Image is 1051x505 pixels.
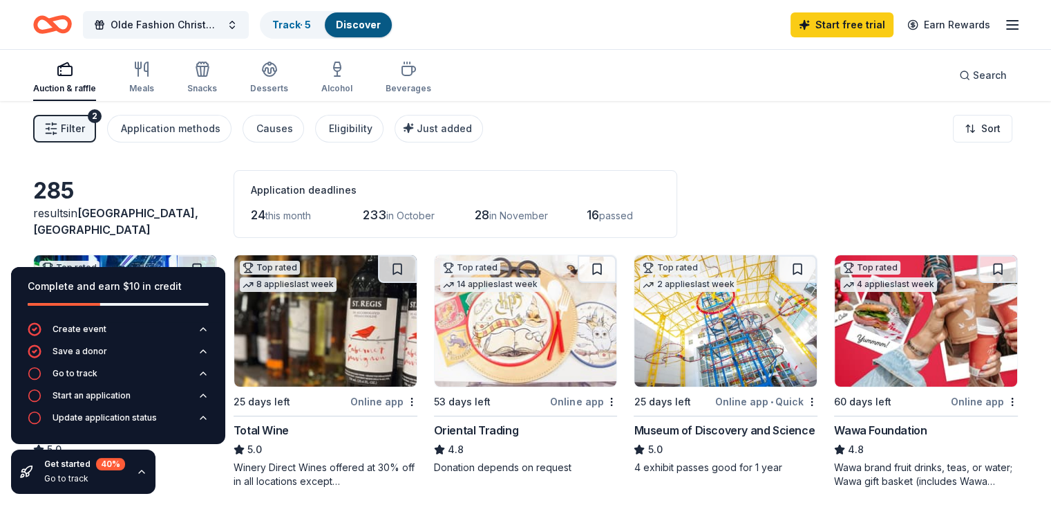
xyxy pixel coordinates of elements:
span: [GEOGRAPHIC_DATA], [GEOGRAPHIC_DATA] [33,206,198,237]
div: Get started [44,458,125,470]
div: Create event [53,324,106,335]
button: Olde Fashion Christmas event [83,11,249,39]
button: Track· 5Discover [260,11,393,39]
span: 233 [363,208,386,222]
a: Discover [336,19,381,30]
div: 4 exhibit passes good for 1 year [634,461,817,475]
div: Top rated [240,261,300,275]
div: Top rated [640,261,700,275]
span: 5.0 [647,441,662,458]
span: 5.0 [247,441,262,458]
div: 25 days left [634,394,690,410]
div: Wawa Foundation [834,422,927,439]
a: Image for Oriental TradingTop rated14 applieslast week53 days leftOnline appOriental Trading4.8Do... [434,255,618,475]
a: Start free trial [790,12,893,37]
a: Image for Wawa FoundationTop rated4 applieslast week60 days leftOnline appWawa Foundation4.8Wawa ... [834,255,1018,488]
button: Eligibility [315,115,384,143]
img: Image for Total Wine [234,255,417,387]
span: 4.8 [848,441,864,458]
button: Go to track [28,367,209,389]
button: Sort [953,115,1012,143]
span: Search [973,67,1007,84]
span: 24 [251,208,265,222]
button: Save a donor [28,345,209,367]
div: Wawa brand fruit drinks, teas, or water; Wawa gift basket (includes Wawa products and coupons) [834,461,1018,488]
div: Meals [129,83,154,94]
span: Sort [981,120,1001,137]
div: 40 % [96,458,125,470]
button: Start an application [28,389,209,411]
div: Update application status [53,412,157,423]
button: Auction & raffle [33,55,96,101]
button: Causes [243,115,304,143]
div: Go to track [44,473,125,484]
button: Search [948,62,1018,89]
img: Image for Museum of Discovery and Science [634,255,817,387]
button: Desserts [250,55,288,101]
button: Filter2 [33,115,96,143]
div: 60 days left [834,394,891,410]
div: Beverages [386,83,431,94]
div: Donation depends on request [434,461,618,475]
div: Start an application [53,390,131,401]
button: Application methods [107,115,231,143]
div: Snacks [187,83,217,94]
div: Top rated [440,261,500,275]
div: 285 [33,177,217,205]
div: Online app [350,393,417,410]
div: Complete and earn $10 in credit [28,278,209,295]
div: Save a donor [53,346,107,357]
span: 4.8 [448,441,464,458]
div: Auction & raffle [33,83,96,94]
span: Just added [417,122,472,134]
div: Online app [550,393,617,410]
span: in [33,206,198,237]
a: Image for WonderWorks OrlandoTop rated3 applieslast week51 days leftOnline appWonderWorks Orlando... [33,255,217,475]
button: Beverages [386,55,431,101]
div: Go to track [53,368,97,379]
button: Snacks [187,55,217,101]
span: this month [265,210,311,221]
a: Earn Rewards [899,12,998,37]
div: Winery Direct Wines offered at 30% off in all locations except [GEOGRAPHIC_DATA], [GEOGRAPHIC_DAT... [234,461,417,488]
div: Application methods [121,120,220,137]
button: Create event [28,322,209,345]
a: Image for Total WineTop rated8 applieslast week25 days leftOnline appTotal Wine5.0Winery Direct W... [234,255,417,488]
span: in October [386,210,435,221]
div: Desserts [250,83,288,94]
div: Eligibility [329,120,372,137]
div: Oriental Trading [434,422,519,439]
button: Meals [129,55,154,101]
img: Image for Oriental Trading [435,255,617,387]
img: Image for Wawa Foundation [835,255,1017,387]
span: • [770,396,773,407]
div: 14 applies last week [440,277,540,292]
a: Image for Museum of Discovery and ScienceTop rated2 applieslast week25 days leftOnline app•QuickM... [634,255,817,475]
div: 2 applies last week [640,277,737,292]
span: 16 [587,208,599,222]
span: 28 [475,208,489,222]
span: in November [489,210,548,221]
div: Museum of Discovery and Science [634,422,815,439]
button: Just added [395,115,483,143]
span: passed [599,210,633,221]
a: Home [33,8,72,41]
div: Online app Quick [715,393,817,410]
div: Causes [256,120,293,137]
div: 2 [88,109,102,123]
span: Olde Fashion Christmas event [111,17,221,33]
div: Alcohol [321,83,352,94]
div: 4 applies last week [840,277,937,292]
button: Update application status [28,411,209,433]
div: Total Wine [234,422,289,439]
div: results [33,205,217,238]
div: 53 days left [434,394,491,410]
div: Application deadlines [251,182,660,199]
div: 8 applies last week [240,277,337,292]
button: Alcohol [321,55,352,101]
div: 25 days left [234,394,290,410]
div: Top rated [840,261,900,275]
div: Online app [951,393,1018,410]
span: Filter [61,120,85,137]
a: Track· 5 [272,19,311,30]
